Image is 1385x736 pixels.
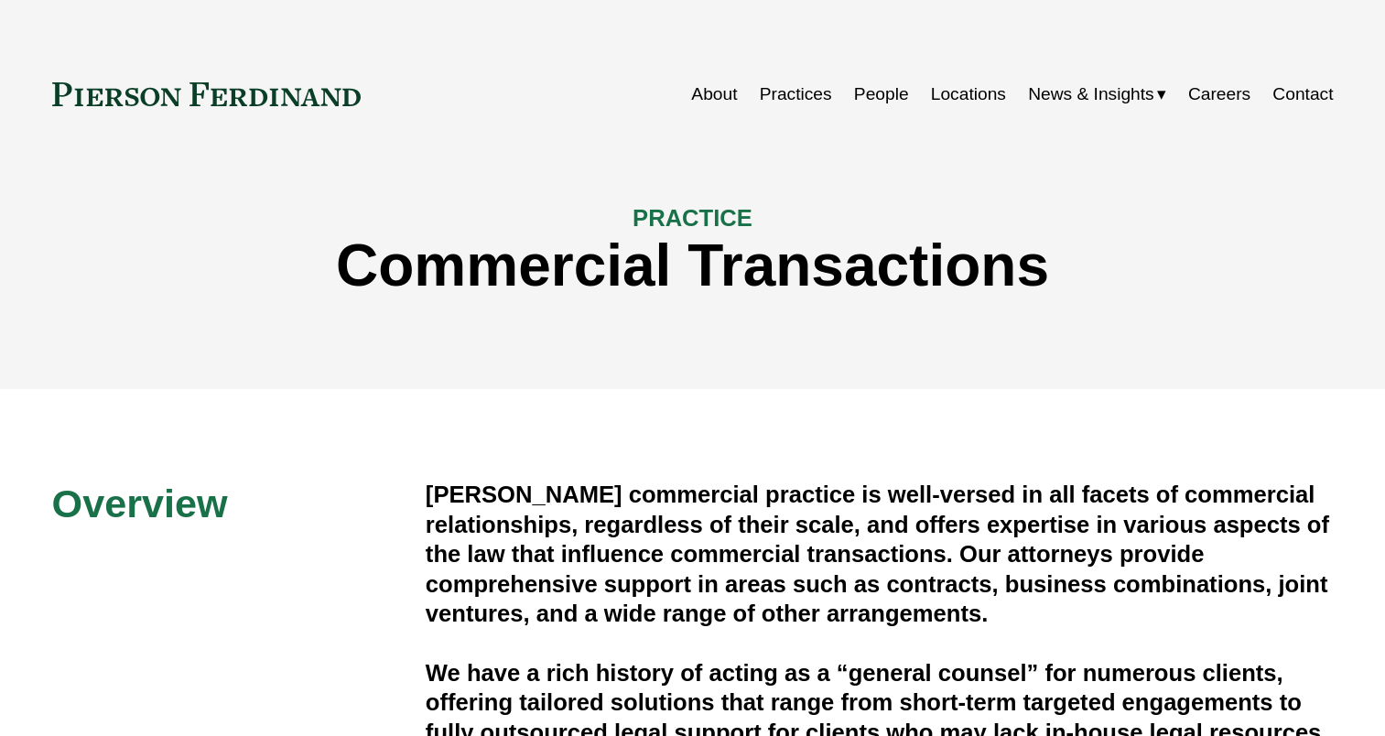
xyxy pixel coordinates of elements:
[691,77,737,112] a: About
[633,205,752,231] span: PRACTICE
[931,77,1006,112] a: Locations
[1272,77,1333,112] a: Contact
[854,77,909,112] a: People
[1188,77,1250,112] a: Careers
[1028,79,1154,111] span: News & Insights
[426,480,1334,628] h4: [PERSON_NAME] commercial practice is well-versed in all facets of commercial relationships, regar...
[1028,77,1166,112] a: folder dropdown
[52,233,1334,299] h1: Commercial Transactions
[52,482,228,525] span: Overview
[760,77,832,112] a: Practices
